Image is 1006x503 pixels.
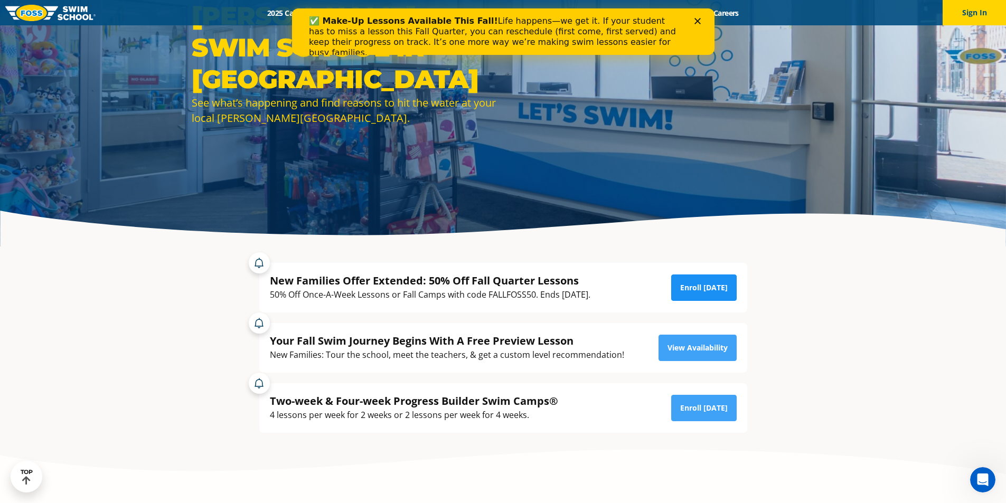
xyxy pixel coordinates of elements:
a: Blog [671,8,704,18]
div: New Families Offer Extended: 50% Off Fall Quarter Lessons [270,273,590,288]
a: Careers [704,8,748,18]
iframe: Intercom live chat [970,467,995,492]
b: ✅ Make-Up Lessons Available This Fall! [17,7,206,17]
div: Your Fall Swim Journey Begins With A Free Preview Lesson [270,334,624,348]
div: New Families: Tour the school, meet the teachers, & get a custom level recommendation! [270,348,624,362]
img: FOSS Swim School Logo [5,5,96,21]
a: View Availability [659,335,737,361]
a: Swim Like [PERSON_NAME] [559,8,671,18]
div: Close [402,10,413,16]
a: Enroll [DATE] [671,274,737,301]
iframe: Intercom live chat banner [292,8,714,55]
div: TOP [21,469,33,485]
a: Enroll [DATE] [671,395,737,421]
a: Schools [324,8,369,18]
a: Swim Path® Program [369,8,461,18]
div: 50% Off Once-A-Week Lessons or Fall Camps with code FALLFOSS50. Ends [DATE]. [270,288,590,302]
div: Life happens—we get it. If your student has to miss a lesson this Fall Quarter, you can reschedul... [17,7,389,50]
div: 4 lessons per week for 2 weeks or 2 lessons per week for 4 weeks. [270,408,558,422]
div: See what’s happening and find reasons to hit the water at your local [PERSON_NAME][GEOGRAPHIC_DATA]. [192,95,498,126]
a: 2025 Calendar [258,8,324,18]
div: Two-week & Four-week Progress Builder Swim Camps® [270,394,558,408]
a: About [PERSON_NAME] [461,8,559,18]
